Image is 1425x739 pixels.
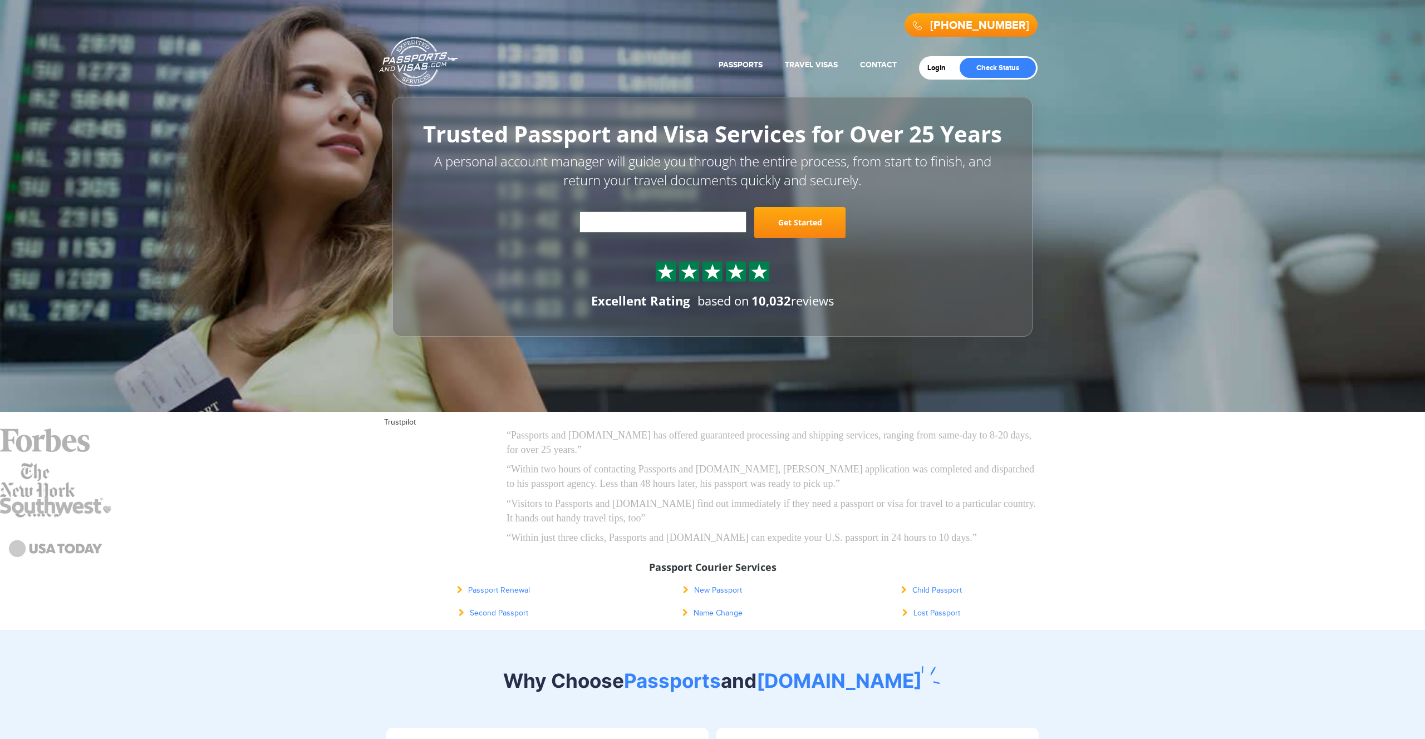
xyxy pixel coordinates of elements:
img: Sprite St [728,263,744,280]
a: Lost Passport [902,609,960,618]
h1: Trusted Passport and Visa Services for Over 25 Years [417,122,1008,146]
h3: Passport Courier Services [392,562,1033,573]
strong: 10,032 [751,292,791,309]
span: Passports [624,669,721,692]
a: Second Passport [459,609,528,618]
span: based on [697,292,749,309]
a: Passports [719,60,763,70]
p: “Visitors to Passports and [DOMAIN_NAME] find out immediately if they need a passport or visa for... [507,497,1041,525]
a: Check Status [960,58,1036,78]
a: Travel Visas [785,60,838,70]
p: A personal account manager will guide you through the entire process, from start to finish, and r... [417,152,1008,190]
img: Sprite St [681,263,697,280]
img: Sprite St [657,263,674,280]
a: Contact [860,60,897,70]
a: Login [927,63,954,72]
p: “Within two hours of contacting Passports and [DOMAIN_NAME], [PERSON_NAME] application was comple... [507,462,1041,491]
p: “Within just three clicks, Passports and [DOMAIN_NAME] can expedite your U.S. passport in 24 hour... [507,531,1041,545]
img: Sprite St [704,263,721,280]
p: “Passports and [DOMAIN_NAME] has offered guaranteed processing and shipping services, ranging fro... [507,428,1041,457]
a: New Passport [683,586,742,595]
a: Passports & [DOMAIN_NAME] [379,37,458,87]
a: Child Passport [901,586,962,595]
a: Passport Renewal [457,586,530,595]
img: Sprite St [751,263,768,280]
span: [DOMAIN_NAME] [756,669,922,692]
h2: Why Choose and [387,669,1038,692]
span: reviews [751,292,834,309]
a: [PHONE_NUMBER] [930,19,1029,32]
a: Trustpilot [384,418,416,427]
a: Name Change [682,609,743,618]
div: Excellent Rating [591,292,690,309]
a: Get Started [754,207,846,238]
